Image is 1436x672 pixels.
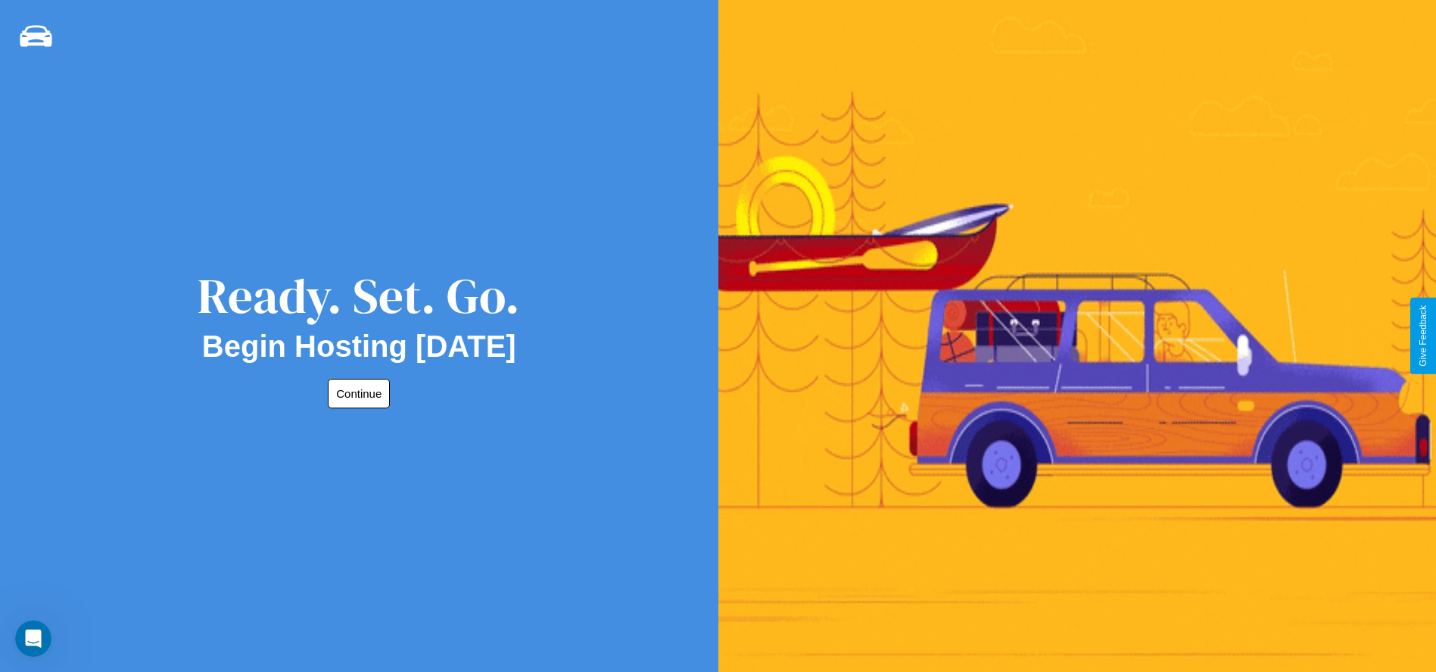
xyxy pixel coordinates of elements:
button: Continue [328,379,390,408]
h2: Begin Hosting [DATE] [202,330,516,364]
div: Ready. Set. Go. [198,262,520,330]
div: Give Feedback [1418,305,1428,367]
iframe: Intercom live chat [15,620,51,657]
